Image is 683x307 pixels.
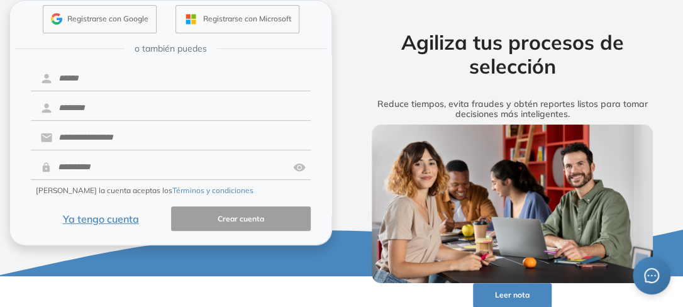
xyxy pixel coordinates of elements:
[31,206,171,231] button: Ya tengo cuenta
[43,5,157,34] button: Registrarse con Google
[135,42,207,55] span: o también puedes
[356,99,669,120] h5: Reduce tiempos, evita fraudes y obtén reportes listos para tomar decisiones más inteligentes.
[644,268,659,283] span: message
[172,185,253,196] button: Términos y condiciones
[175,5,299,34] button: Registrarse con Microsoft
[293,155,306,179] img: asd
[372,125,653,283] img: img-more-info
[356,30,669,79] h2: Agiliza tus procesos de selección
[171,206,311,231] button: Crear cuenta
[184,12,198,26] img: OUTLOOK_ICON
[36,185,253,196] span: [PERSON_NAME] la cuenta aceptas los
[51,13,62,25] img: GMAIL_ICON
